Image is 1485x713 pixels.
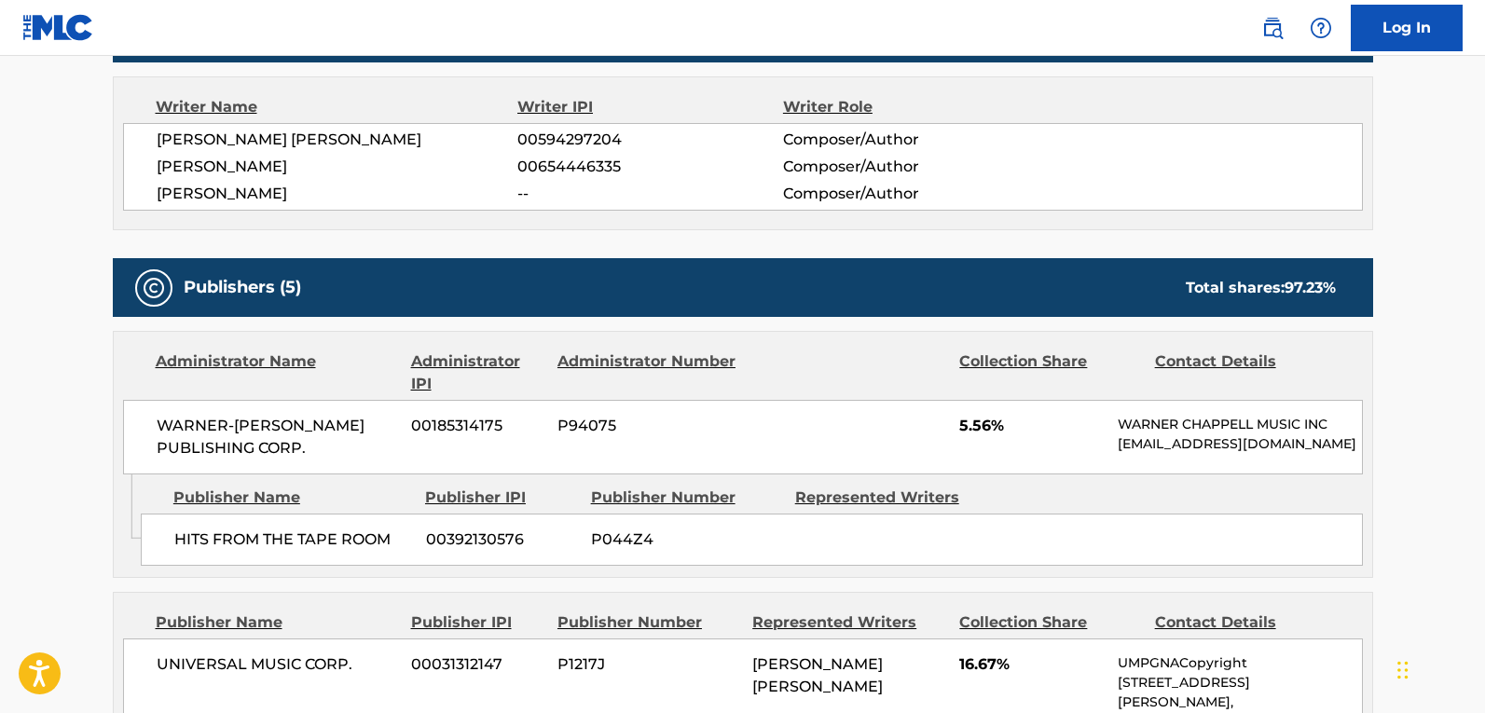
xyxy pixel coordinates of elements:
[157,415,398,459] span: WARNER-[PERSON_NAME] PUBLISHING CORP.
[156,611,397,634] div: Publisher Name
[1392,624,1485,713] iframe: Chat Widget
[959,611,1140,634] div: Collection Share
[411,415,543,437] span: 00185314175
[1351,5,1463,51] a: Log In
[1155,611,1336,634] div: Contact Details
[1118,653,1361,673] p: UMPGNACopyright
[517,156,782,178] span: 00654446335
[959,350,1140,395] div: Collection Share
[1254,9,1291,47] a: Public Search
[1155,350,1336,395] div: Contact Details
[557,653,738,676] span: P1217J
[1118,415,1361,434] p: WARNER CHAPPELL MUSIC INC
[752,655,883,695] span: [PERSON_NAME] [PERSON_NAME]
[517,96,783,118] div: Writer IPI
[959,653,1104,676] span: 16.67%
[1118,434,1361,454] p: [EMAIL_ADDRESS][DOMAIN_NAME]
[1261,17,1284,39] img: search
[1118,673,1361,712] p: [STREET_ADDRESS][PERSON_NAME],
[557,350,738,395] div: Administrator Number
[173,487,411,509] div: Publisher Name
[1285,279,1336,296] span: 97.23 %
[411,653,543,676] span: 00031312147
[411,611,543,634] div: Publisher IPI
[22,14,94,41] img: MLC Logo
[557,415,738,437] span: P94075
[157,653,398,676] span: UNIVERSAL MUSIC CORP.
[411,350,543,395] div: Administrator IPI
[157,183,518,205] span: [PERSON_NAME]
[959,415,1104,437] span: 5.56%
[752,611,945,634] div: Represented Writers
[1302,9,1340,47] div: Help
[174,528,412,551] span: HITS FROM THE TAPE ROOM
[783,96,1024,118] div: Writer Role
[1186,277,1336,299] div: Total shares:
[591,487,781,509] div: Publisher Number
[156,350,397,395] div: Administrator Name
[783,156,1024,178] span: Composer/Author
[783,129,1024,151] span: Composer/Author
[425,487,577,509] div: Publisher IPI
[1310,17,1332,39] img: help
[1397,642,1409,698] div: Drag
[517,129,782,151] span: 00594297204
[795,487,985,509] div: Represented Writers
[156,96,518,118] div: Writer Name
[517,183,782,205] span: --
[157,156,518,178] span: [PERSON_NAME]
[184,277,301,298] h5: Publishers (5)
[426,528,577,551] span: 00392130576
[143,277,165,299] img: Publishers
[157,129,518,151] span: [PERSON_NAME] [PERSON_NAME]
[783,183,1024,205] span: Composer/Author
[557,611,738,634] div: Publisher Number
[591,528,781,551] span: P044Z4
